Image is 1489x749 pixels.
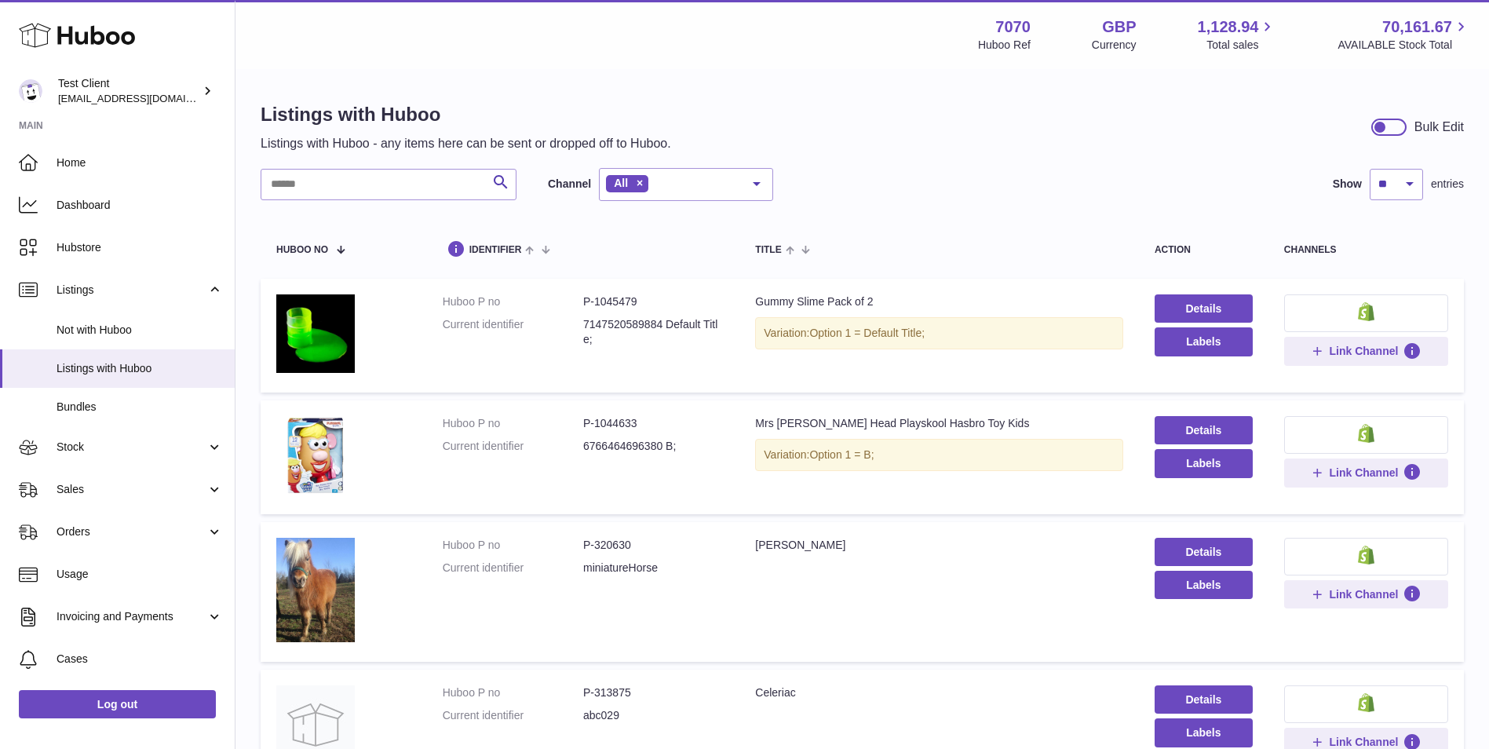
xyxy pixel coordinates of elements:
[1414,119,1464,136] div: Bulk Edit
[583,317,724,347] dd: 7147520589884 Default Title;
[755,685,1123,700] div: Celeriac
[57,240,223,255] span: Hubstore
[583,708,724,723] dd: abc029
[19,79,42,103] img: internalAdmin-7070@internal.huboo.com
[57,155,223,170] span: Home
[261,135,671,152] p: Listings with Huboo - any items here can be sent or dropped off to Huboo.
[583,294,724,309] dd: P-1045479
[276,245,328,255] span: Huboo no
[58,92,231,104] span: [EMAIL_ADDRESS][DOMAIN_NAME]
[978,38,1031,53] div: Huboo Ref
[57,567,223,582] span: Usage
[583,416,724,431] dd: P-1044633
[755,317,1123,349] div: Variation:
[443,538,583,553] dt: Huboo P no
[1284,337,1448,365] button: Link Channel
[1358,546,1374,564] img: shopify-small.png
[1329,735,1398,749] span: Link Channel
[1329,587,1398,601] span: Link Channel
[443,708,583,723] dt: Current identifier
[1358,302,1374,321] img: shopify-small.png
[443,317,583,347] dt: Current identifier
[1155,718,1253,747] button: Labels
[1284,245,1448,255] div: channels
[1155,571,1253,599] button: Labels
[443,416,583,431] dt: Huboo P no
[1155,294,1253,323] a: Details
[1284,459,1448,487] button: Link Channel
[57,361,223,376] span: Listings with Huboo
[1155,538,1253,566] a: Details
[1206,38,1276,53] span: Total sales
[1382,16,1452,38] span: 70,161.67
[1358,693,1374,712] img: shopify-small.png
[443,561,583,575] dt: Current identifier
[1155,245,1253,255] div: action
[57,524,206,539] span: Orders
[1329,344,1398,358] span: Link Channel
[755,294,1123,309] div: Gummy Slime Pack of 2
[583,439,724,454] dd: 6766464696380 B;
[583,538,724,553] dd: P-320630
[755,416,1123,431] div: Mrs [PERSON_NAME] Head Playskool Hasbro Toy Kids
[57,323,223,338] span: Not with Huboo
[57,400,223,415] span: Bundles
[1329,466,1398,480] span: Link Channel
[443,439,583,454] dt: Current identifier
[1338,38,1470,53] span: AVAILABLE Stock Total
[1358,424,1374,443] img: shopify-small.png
[1284,580,1448,608] button: Link Channel
[443,294,583,309] dt: Huboo P no
[57,283,206,298] span: Listings
[57,482,206,497] span: Sales
[19,690,216,718] a: Log out
[1155,327,1253,356] button: Labels
[1155,449,1253,477] button: Labels
[1198,16,1259,38] span: 1,128.94
[548,177,591,192] label: Channel
[1092,38,1137,53] div: Currency
[1431,177,1464,192] span: entries
[995,16,1031,38] strong: 7070
[469,245,522,255] span: identifier
[1155,416,1253,444] a: Details
[276,416,355,495] img: Mrs Potato Head Playskool Hasbro Toy Kids
[58,76,199,106] div: Test Client
[276,538,355,642] img: lil sebastian
[261,102,671,127] h1: Listings with Huboo
[809,327,925,339] span: Option 1 = Default Title;
[755,538,1123,553] div: [PERSON_NAME]
[809,448,874,461] span: Option 1 = B;
[755,245,781,255] span: title
[1102,16,1136,38] strong: GBP
[57,609,206,624] span: Invoicing and Payments
[583,685,724,700] dd: P-313875
[57,652,223,667] span: Cases
[1155,685,1253,714] a: Details
[1333,177,1362,192] label: Show
[1198,16,1277,53] a: 1,128.94 Total sales
[614,177,628,189] span: All
[57,198,223,213] span: Dashboard
[1338,16,1470,53] a: 70,161.67 AVAILABLE Stock Total
[755,439,1123,471] div: Variation:
[276,294,355,373] img: Gummy Slime Pack of 2
[57,440,206,455] span: Stock
[443,685,583,700] dt: Huboo P no
[583,561,724,575] dd: miniatureHorse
